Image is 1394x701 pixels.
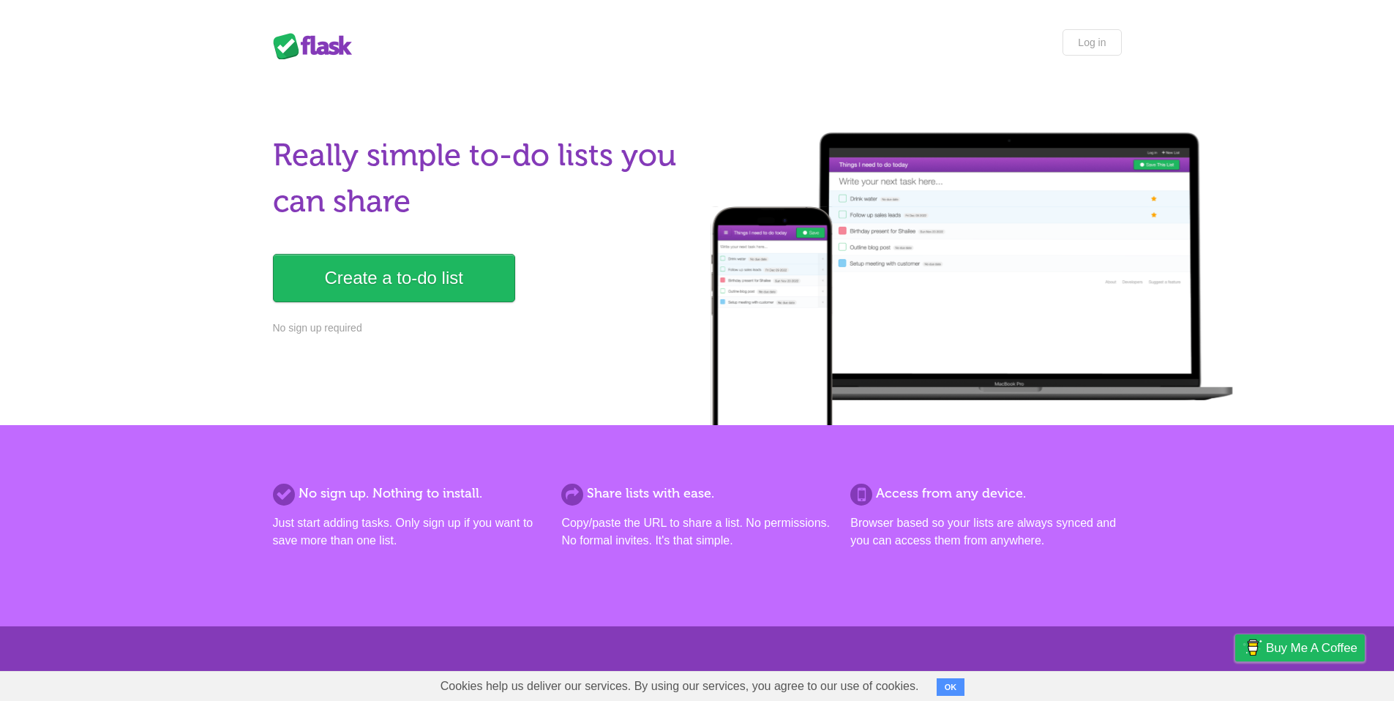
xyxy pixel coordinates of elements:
p: No sign up required [273,320,689,336]
p: Just start adding tasks. Only sign up if you want to save more than one list. [273,514,544,550]
p: Copy/paste the URL to share a list. No permissions. No formal invites. It's that simple. [561,514,832,550]
p: Browser based so your lists are always synced and you can access them from anywhere. [850,514,1121,550]
h2: No sign up. Nothing to install. [273,484,544,503]
h2: Share lists with ease. [561,484,832,503]
a: Create a to-do list [273,254,515,302]
h2: Access from any device. [850,484,1121,503]
span: Buy me a coffee [1266,635,1357,661]
h1: Really simple to-do lists you can share [273,132,689,225]
span: Cookies help us deliver our services. By using our services, you agree to our use of cookies. [426,672,934,701]
a: Buy me a coffee [1235,634,1365,661]
div: Flask Lists [273,33,361,59]
img: Buy me a coffee [1243,635,1262,660]
a: Log in [1063,29,1121,56]
button: OK [937,678,965,696]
